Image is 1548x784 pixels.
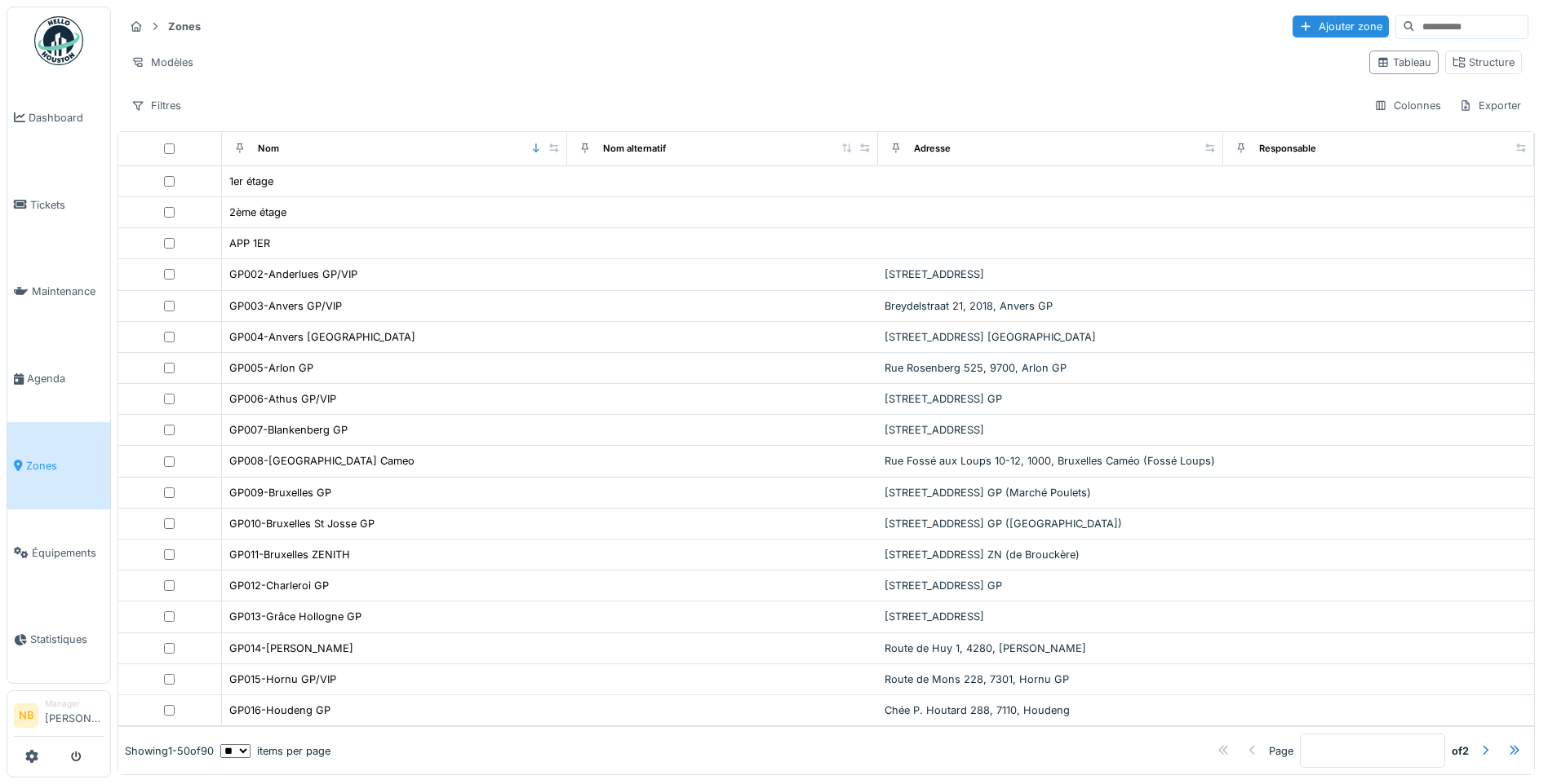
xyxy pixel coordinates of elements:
[27,371,104,386] span: Agenda
[885,453,1217,469] div: Rue Fossé aux Loups 10-12, 1000, Bruxelles Caméo (Fossé Loups)
[885,609,1217,624] div: [STREET_ADDRESS]
[885,516,1217,531] div: [STREET_ADDRESS] GP ([GEOGRAPHIC_DATA])
[885,329,1217,345] div: [STREET_ADDRESS] [GEOGRAPHIC_DATA]
[914,142,951,156] div: Adresse
[32,284,104,299] span: Maintenance
[7,335,110,422] a: Agenda
[125,742,214,758] div: Showing 1 - 50 of 90
[7,249,110,336] a: Maintenance
[14,703,38,728] li: NB
[162,19,207,34] strong: Zones
[885,422,1217,438] div: [STREET_ADDRESS]
[7,509,110,597] a: Équipements
[229,703,330,718] div: GP016-Houdeng GP
[7,74,110,161] a: Dashboard
[220,742,330,758] div: items per page
[229,236,270,251] div: APP 1ER
[229,578,329,593] div: GP012-Charleroi GP
[1453,55,1515,70] div: Structure
[1293,15,1389,37] div: Ajouter zone
[32,545,104,561] span: Équipements
[229,205,286,220] div: 2ème étage
[45,698,104,710] div: Manager
[885,672,1217,687] div: Route de Mons 228, 7301, Hornu GP
[885,298,1217,314] div: Breydelstraat 21, 2018, Anvers GP
[885,266,1217,282] div: [STREET_ADDRESS]
[229,485,331,500] div: GP009-Bruxelles GP
[229,391,336,407] div: GP006-Athus GP/VIP
[26,458,104,473] span: Zones
[885,578,1217,593] div: [STREET_ADDRESS] GP
[7,422,110,509] a: Zones
[885,703,1217,718] div: Chée P. Houtard 288, 7110, Houdeng
[229,298,342,314] div: GP003-Anvers GP/VIP
[229,609,361,624] div: GP013-Grâce Hollogne GP
[1259,142,1316,156] div: Responsable
[229,422,348,438] div: GP007-Blankenberg GP
[258,142,279,156] div: Nom
[30,632,104,647] span: Statistiques
[885,391,1217,407] div: [STREET_ADDRESS] GP
[1377,55,1431,70] div: Tableau
[229,641,353,656] div: GP014-[PERSON_NAME]
[885,360,1217,376] div: Rue Rosenberg 525, 9700, Arlon GP
[229,360,313,376] div: GP005-Arlon GP
[885,485,1217,500] div: [STREET_ADDRESS] GP (Marché Poulets)
[45,698,104,733] li: [PERSON_NAME]
[7,161,110,249] a: Tickets
[1367,94,1448,117] div: Colonnes
[124,51,201,74] div: Modèles
[14,698,104,737] a: NB Manager[PERSON_NAME]
[885,547,1217,562] div: [STREET_ADDRESS] ZN (de Brouckère)
[124,94,189,117] div: Filtres
[229,672,336,687] div: GP015-Hornu GP/VIP
[229,266,357,282] div: GP002-Anderlues GP/VIP
[1452,742,1469,758] strong: of 2
[29,110,104,126] span: Dashboard
[885,641,1217,656] div: Route de Huy 1, 4280, [PERSON_NAME]
[34,16,83,65] img: Badge_color-CXgf-gQk.svg
[229,453,415,469] div: GP008-[GEOGRAPHIC_DATA] Cameo
[1269,742,1293,758] div: Page
[229,516,375,531] div: GP010-Bruxelles St Josse GP
[229,547,350,562] div: GP011-Bruxelles ZENITH
[229,329,415,345] div: GP004-Anvers [GEOGRAPHIC_DATA]
[7,597,110,684] a: Statistiques
[30,197,104,213] span: Tickets
[1452,94,1528,117] div: Exporter
[603,142,666,156] div: Nom alternatif
[229,174,273,189] div: 1er étage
